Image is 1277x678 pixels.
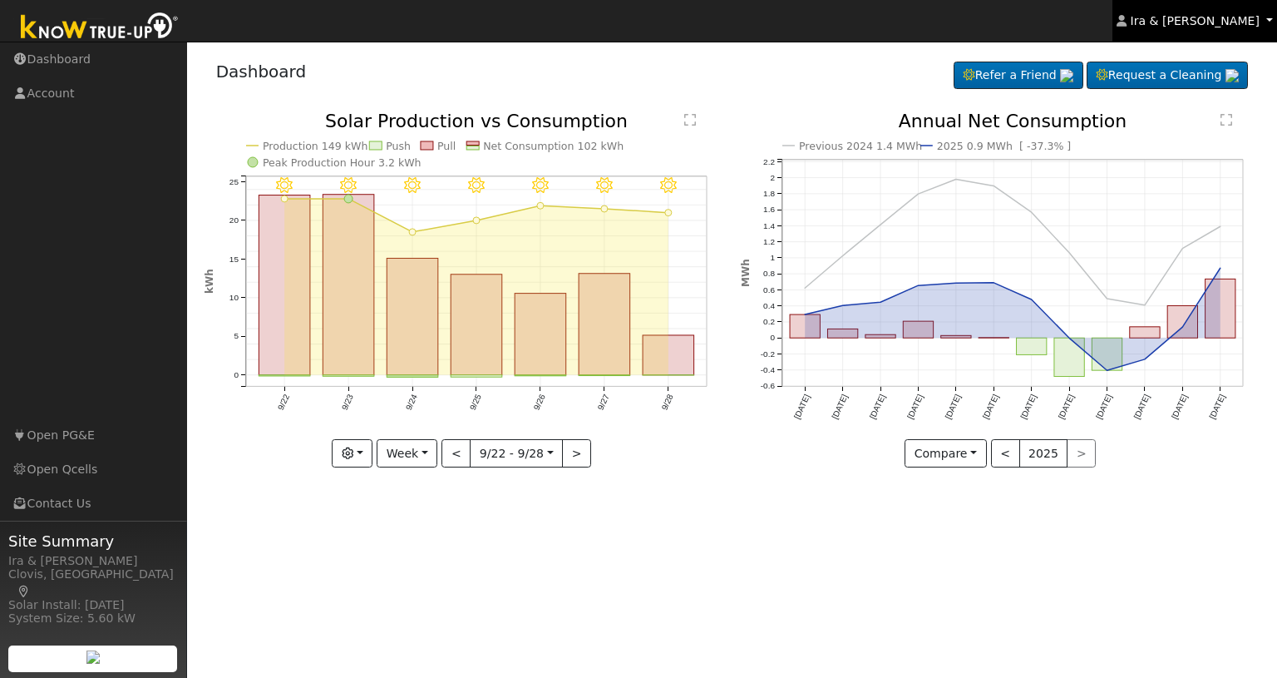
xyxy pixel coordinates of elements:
circle: onclick="" [1217,265,1224,272]
circle: onclick="" [877,221,884,228]
rect: onclick="" [903,321,933,338]
rect: onclick="" [323,375,374,377]
i: 9/23 - Clear [340,177,357,194]
rect: onclick="" [259,375,310,376]
circle: onclick="" [1104,295,1111,302]
a: Map [17,585,32,598]
span: Ira & [PERSON_NAME] [1131,14,1260,27]
text: 1.4 [763,221,775,230]
text: 9/24 [404,393,419,412]
circle: onclick="" [1217,224,1224,230]
text: 25 [229,177,239,186]
rect: onclick="" [451,375,502,378]
circle: onclick="" [1141,356,1148,363]
text:  [684,113,696,126]
button: Week [377,439,437,468]
text: 15 [229,255,239,264]
rect: onclick="" [515,375,566,376]
i: 9/22 - Clear [276,177,293,194]
text: Production 149 kWh [263,140,368,152]
rect: onclick="" [1017,339,1047,355]
text: 9/27 [596,393,611,412]
text: 5 [234,332,239,341]
circle: onclick="" [953,280,959,287]
text: [DATE] [905,393,924,420]
rect: onclick="" [941,336,971,339]
rect: onclick="" [1130,327,1160,338]
rect: onclick="" [451,275,502,375]
rect: onclick="" [1054,339,1084,377]
circle: onclick="" [344,195,353,203]
text: 9/22 [276,393,291,412]
text: [DATE] [792,393,811,420]
rect: onclick="" [515,294,566,375]
text: 9/26 [532,393,547,412]
div: Ira & [PERSON_NAME] [8,552,178,570]
button: < [441,439,471,468]
button: 2025 [1019,439,1068,468]
text: 9/23 [340,393,355,412]
text: Pull [437,140,456,152]
text: [DATE] [1057,393,1076,420]
img: Know True-Up [12,9,187,47]
i: 9/25 - Clear [468,177,485,194]
text: Previous 2024 1.4 MWh [799,140,922,152]
text: 1.6 [763,205,775,215]
a: Refer a Friend [954,62,1083,90]
circle: onclick="" [601,205,608,212]
text: 1.2 [763,237,775,246]
text: [DATE] [1095,393,1114,420]
circle: onclick="" [1141,302,1148,309]
img: retrieve [1060,69,1073,82]
img: retrieve [86,651,100,664]
button: < [991,439,1020,468]
circle: onclick="" [915,282,922,289]
text: 2 [770,173,775,182]
text: -0.2 [761,349,776,359]
circle: onclick="" [665,210,672,216]
text: [DATE] [830,393,849,420]
text: 9/28 [660,393,675,412]
text: [DATE] [1170,393,1189,420]
circle: onclick="" [1180,324,1186,330]
circle: onclick="" [915,191,922,197]
rect: onclick="" [323,195,374,375]
circle: onclick="" [953,176,959,183]
circle: onclick="" [537,203,544,210]
text: 0.6 [763,285,775,294]
rect: onclick="" [387,375,438,378]
text: MWh [740,260,752,288]
rect: onclick="" [259,195,310,375]
text: [DATE] [1132,393,1151,420]
i: 9/26 - Clear [532,177,549,194]
text: 0 [234,370,239,379]
text: 2.2 [763,157,775,166]
circle: onclick="" [473,217,480,224]
i: 9/24 - Clear [404,177,421,194]
circle: onclick="" [840,253,846,260]
text: -0.4 [761,365,776,374]
text: [DATE] [868,393,887,420]
text: [DATE] [944,393,963,420]
img: retrieve [1225,69,1239,82]
circle: onclick="" [1180,245,1186,252]
rect: onclick="" [790,314,820,338]
text: Annual Net Consumption [899,111,1127,131]
text: [DATE] [1019,393,1038,420]
text: -0.6 [761,382,776,391]
text: Net Consumption 102 kWh [483,140,624,152]
i: 9/28 - Clear [660,177,677,194]
rect: onclick="" [579,375,630,376]
rect: onclick="" [579,274,630,375]
div: Clovis, [GEOGRAPHIC_DATA] [8,566,178,601]
text: 2025 0.9 MWh [ -37.3% ] [937,140,1072,152]
button: > [562,439,591,468]
text: 0 [770,334,775,343]
text: 0.8 [763,270,775,279]
text:  [1220,113,1232,126]
text: 9/25 [468,393,483,412]
circle: onclick="" [1104,368,1111,374]
text: 0.2 [763,317,775,326]
circle: onclick="" [1028,296,1035,303]
div: System Size: 5.60 kW [8,610,178,627]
